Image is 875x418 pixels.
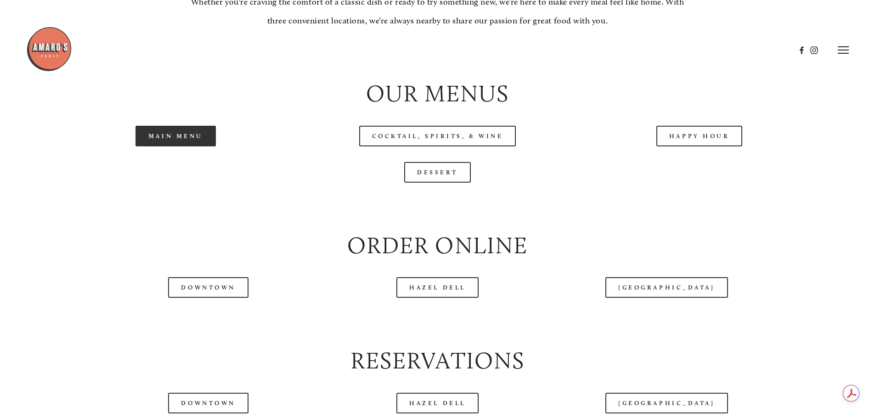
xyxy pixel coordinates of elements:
a: [GEOGRAPHIC_DATA] [605,277,728,298]
img: Amaro's Table [26,26,72,72]
a: Cocktail, Spirits, & Wine [359,126,516,146]
h2: Order Online [52,229,822,262]
a: Happy Hour [656,126,743,146]
a: Dessert [404,162,471,183]
a: Hazel Dell [396,393,479,413]
a: Downtown [168,393,248,413]
h2: Reservations [52,345,822,377]
a: Hazel Dell [396,277,479,298]
a: Main Menu [135,126,216,146]
a: [GEOGRAPHIC_DATA] [605,393,728,413]
a: Downtown [168,277,248,298]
